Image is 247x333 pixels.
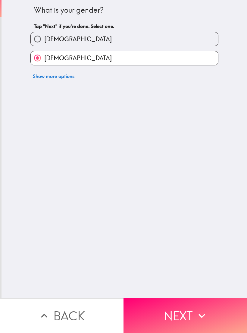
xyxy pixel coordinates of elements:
button: Next [123,298,247,333]
h6: Tap "Next" if you're done. Select one. [34,23,215,30]
button: [DEMOGRAPHIC_DATA] [31,51,218,65]
span: [DEMOGRAPHIC_DATA] [44,35,112,43]
div: What is your gender? [34,5,215,15]
span: [DEMOGRAPHIC_DATA] [44,54,112,62]
button: Show more options [30,70,77,82]
button: [DEMOGRAPHIC_DATA] [31,32,218,46]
